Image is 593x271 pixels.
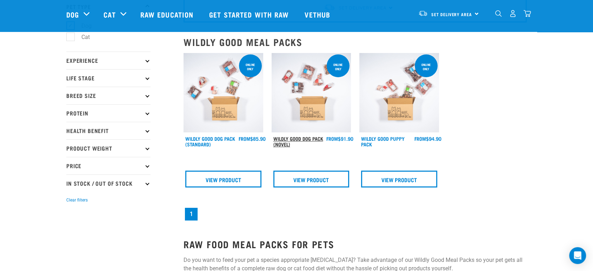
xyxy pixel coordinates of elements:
[509,10,517,17] img: user.png
[327,59,349,74] div: Online Only
[184,53,263,133] img: Dog 0 2sec
[104,9,115,20] a: Cat
[326,137,338,140] span: FROM
[524,10,531,17] img: home-icon@2x.png
[298,0,339,28] a: Vethub
[185,208,198,220] a: Page 1
[273,171,349,187] a: View Product
[66,104,151,122] p: Protein
[66,157,151,174] p: Price
[495,10,502,17] img: home-icon-1@2x.png
[185,137,235,145] a: Wildly Good Dog Pack (Standard)
[66,87,151,104] p: Breed Size
[361,137,405,145] a: Wildly Good Puppy Pack
[66,174,151,192] p: In Stock / Out Of Stock
[239,137,250,140] span: FROM
[184,37,527,47] h2: Wildly Good Meal Packs
[414,136,441,141] div: $94.90
[272,53,351,133] img: Dog Novel 0 2sec
[66,52,151,69] p: Experience
[202,0,298,28] a: Get started with Raw
[66,122,151,139] p: Health Benefit
[184,206,527,222] nav: pagination
[414,137,426,140] span: FROM
[569,247,586,264] div: Open Intercom Messenger
[431,13,472,15] span: Set Delivery Area
[133,0,202,28] a: Raw Education
[66,139,151,157] p: Product Weight
[184,241,334,246] strong: RAW FOOD MEAL PACKS FOR PETS
[70,33,93,41] label: Cat
[361,171,437,187] a: View Product
[418,10,428,16] img: van-moving.png
[239,136,266,141] div: $85.90
[359,53,439,133] img: Puppy 0 2sec
[66,69,151,87] p: Life Stage
[326,136,353,141] div: $91.90
[66,9,79,20] a: Dog
[185,171,261,187] a: View Product
[415,59,438,74] div: Online Only
[273,137,323,145] a: Wildly Good Dog Pack (Novel)
[66,197,88,203] button: Clear filters
[239,59,262,74] div: Online Only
